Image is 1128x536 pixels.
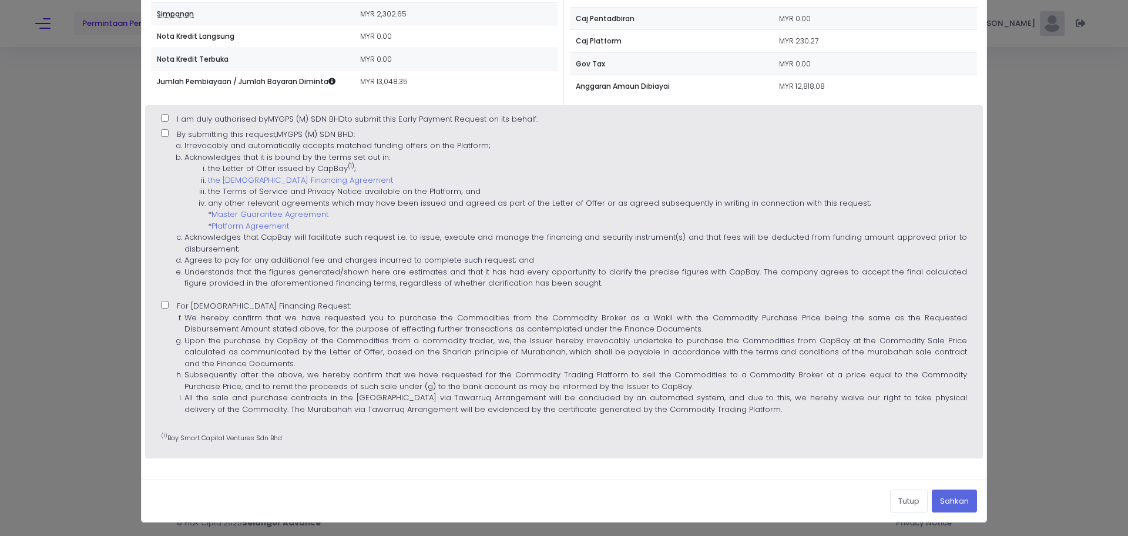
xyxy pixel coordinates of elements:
span: MYGPS (M) SDN BHD [277,129,354,140]
td: MYR 230.27 [773,30,976,53]
li: Upon the purchase by CapBay of the Commodities from a commodity trader, we, the Issuer hereby irr... [184,335,967,370]
input: I am duly authorised byMYGPS (M) SDN BHDto submit this Early Payment Request on its behalf. [161,114,169,122]
span: I am duly authorised by to submit this Early Payment Request on its behalf. [177,113,538,125]
td: MYR 0.00 [354,48,558,71]
li: any other relevant agreements which may have been issued and agreed as part of the Letter of Offe... [208,197,967,232]
abbr: Jumlah tersebut adalah jumlah bayaran diminta yang akan dikreditkan ke akaun pelanggan atau pembe... [328,76,335,86]
th: Nota Kredit Langsung [151,25,354,48]
a: Platform Agreement [211,220,289,232]
li: Understands that the figures generated/shown here are estimates and that it has had every opportu... [184,266,967,289]
p: Bay Smart Capital Ventures Sdn Bhd [161,433,967,443]
button: Sahkan [932,490,977,512]
li: the Letter of Offer issued by CapBay ; [208,163,967,175]
th: Caj Platform [570,30,773,53]
th: Gov Tax [570,52,773,75]
td: MYR 0.00 [354,25,558,48]
span: MYGPS (M) SDN BHD [268,113,345,125]
sup: (1) [348,162,354,170]
li: Acknowledges that it is bound by the terms set out in: [184,152,967,163]
button: Tutup [890,490,928,512]
th: Nota Kredit Terbuka [151,48,354,71]
span: By submitting this request, : [161,129,967,289]
li: Acknowledges that CapBay will facilitate such request i.e. to issue, execute and manage the finan... [184,232,967,254]
th: Jumlah Pembiayaan / Jumlah Bayaran Diminta [151,71,354,93]
th: Caj Pentadbiran [570,7,773,30]
li: the Terms of Service and Privacy Notice available on the Platform; and [208,186,967,197]
abbr: Jumlah nilai invois yang ditahan oleh Funder, iaitu jumlah yang tidak tersedua untuk pembiayaan. [157,9,194,19]
input: By submitting this request,MYGPS (M) SDN BHD: Irrevocably and automatically accepts matched fundi... [161,129,169,137]
a: the [DEMOGRAPHIC_DATA] Financing Agreement [208,175,393,186]
input: For [DEMOGRAPHIC_DATA] Financing Request: We hereby confirm that we have requested you to purchas... [161,301,169,309]
li: Irrevocably and automatically accepts matched funding offers on the Platform; [184,140,967,152]
td: MYR 0.00 [773,7,976,30]
span: (1) [161,433,167,439]
td: MYR 2,302.65 [354,2,558,25]
li: We hereby confirm that we have requested you to purchase the Commodities from the Commodity Broke... [184,312,967,335]
td: MYR 13,048.35 [354,71,558,93]
a: Master Guarantee Agreement [211,209,328,220]
td: MYR 0.00 [773,52,976,75]
span: For [DEMOGRAPHIC_DATA] Financing Request: [161,300,967,415]
td: MYR 12,818.08 [773,75,976,98]
li: Subsequently after the above, we hereby confirm that we have requested for the Commodity Trading ... [184,369,967,392]
li: All the sale and purchase contracts in the [GEOGRAPHIC_DATA] via Tawarruq Arrangement will be con... [184,392,967,415]
li: Agrees to pay for any additional fee and charges incurred to complete such request; and [184,254,967,266]
th: Anggaran Amaun Dibiayai [570,75,773,98]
